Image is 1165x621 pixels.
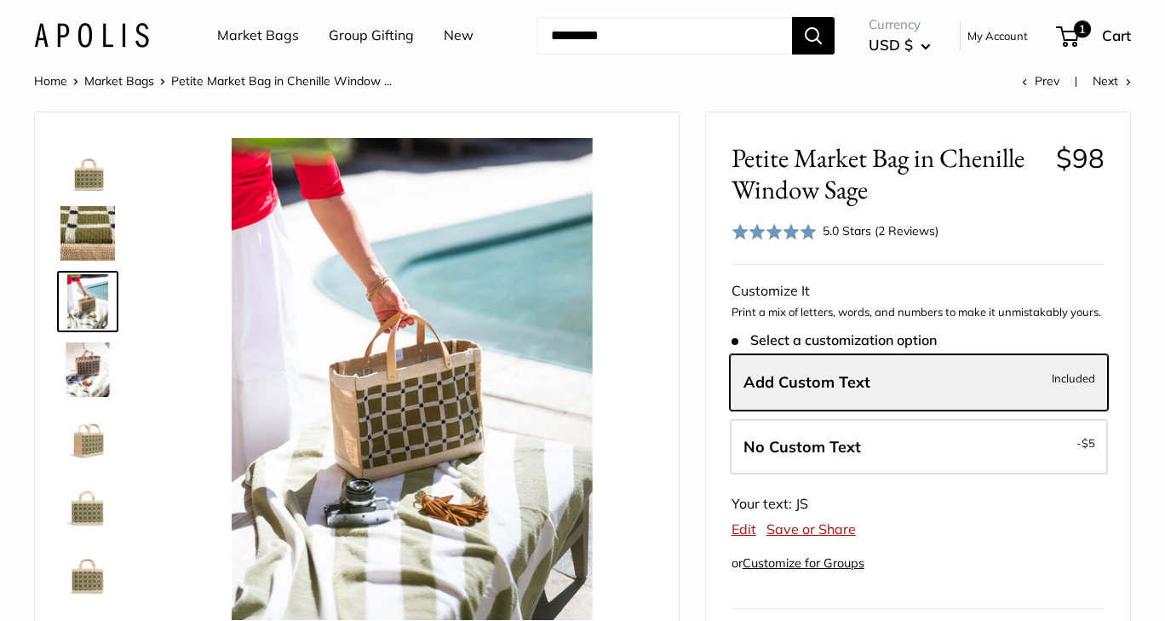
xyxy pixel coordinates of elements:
span: Select a customization option [732,332,937,348]
span: - [1076,433,1095,453]
img: Petite Market Bag in Chenille Window Sage [60,479,115,533]
a: Next [1093,73,1131,89]
img: Petite Market Bag in Chenille Window Sage [60,274,115,329]
a: Market Bags [217,23,299,49]
span: $98 [1056,141,1105,175]
span: No Custom Text [743,437,861,457]
button: USD $ [869,32,931,59]
a: Save or Share [766,520,856,538]
span: 1 [1074,20,1091,37]
span: USD $ [869,36,913,54]
a: My Account [967,26,1028,46]
a: Petite Market Bag in Chenille Window Sage [57,543,118,605]
a: Petite Market Bag in Chenille Window Sage [57,135,118,196]
div: 5.0 Stars (2 Reviews) [823,221,938,240]
img: Petite Market Bag in Chenille Window Sage [171,138,653,620]
a: Petite Market Bag in Chenille Window Sage [57,475,118,537]
a: Prev [1022,73,1059,89]
img: Petite Market Bag in Chenille Window Sage [60,411,115,465]
img: Petite Market Bag in Chenille Window Sage [60,342,115,397]
a: Home [34,73,67,89]
button: Search [792,17,835,55]
p: Print a mix of letters, words, and numbers to make it unmistakably yours. [732,304,1105,321]
input: Search... [537,17,792,55]
span: Currency [869,13,931,37]
a: Market Bags [84,73,154,89]
span: $5 [1082,436,1095,450]
a: Petite Market Bag in Chenille Window Sage [57,407,118,469]
span: Your text: JS [732,495,808,512]
span: Petite Market Bag in Chenille Window ... [171,73,392,89]
a: Customize for Groups [743,555,864,571]
a: Petite Market Bag in Chenille Window Sage [57,339,118,400]
a: Edit [732,520,756,538]
div: or [732,552,864,575]
span: Cart [1102,26,1131,44]
a: Petite Market Bag in Chenille Window Sage [57,203,118,264]
a: Petite Market Bag in Chenille Window Sage [57,271,118,332]
nav: Breadcrumb [34,70,392,92]
span: Petite Market Bag in Chenille Window Sage [732,142,1043,205]
a: New [444,23,473,49]
a: 1 Cart [1058,22,1131,49]
label: Add Custom Text [730,354,1108,411]
img: Apolis [34,23,149,48]
div: 5.0 Stars (2 Reviews) [732,219,939,244]
span: Included [1052,368,1095,388]
img: Petite Market Bag in Chenille Window Sage [60,138,115,193]
div: Customize It [732,279,1105,304]
img: Petite Market Bag in Chenille Window Sage [60,547,115,601]
img: Petite Market Bag in Chenille Window Sage [60,206,115,261]
label: Leave Blank [730,419,1108,475]
span: Add Custom Text [743,372,870,392]
a: Group Gifting [329,23,414,49]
